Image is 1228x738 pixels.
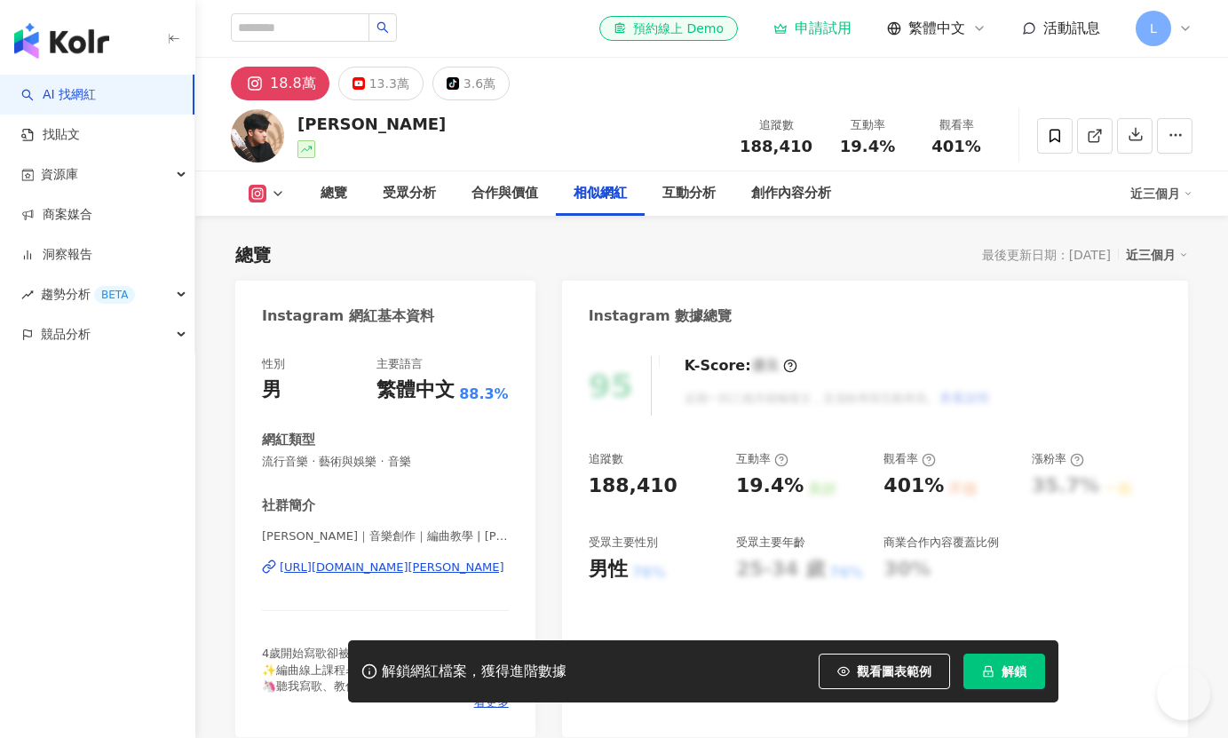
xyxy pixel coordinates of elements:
[589,556,628,583] div: 男性
[982,665,994,678] span: lock
[280,559,504,575] div: [URL][DOMAIN_NAME][PERSON_NAME]
[589,535,658,551] div: 受眾主要性別
[297,113,446,135] div: [PERSON_NAME]
[21,206,92,224] a: 商案媒合
[589,306,733,326] div: Instagram 數據總覽
[41,155,78,194] span: 資源庫
[751,183,831,204] div: 創作內容分析
[589,472,677,500] div: 188,410
[923,116,990,134] div: 觀看率
[883,535,999,551] div: 商業合作內容覆蓋比例
[1150,19,1157,38] span: L
[908,19,965,38] span: 繁體中文
[883,451,936,467] div: 觀看率
[614,20,724,37] div: 預約線上 Demo
[235,242,271,267] div: 總覽
[1126,243,1188,266] div: 近三個月
[369,71,409,96] div: 13.3萬
[1002,664,1026,678] span: 解鎖
[883,472,944,500] div: 401%
[231,67,329,100] button: 18.8萬
[21,86,96,104] a: searchAI 找網紅
[231,109,284,163] img: KOL Avatar
[599,16,738,41] a: 預約線上 Demo
[931,138,981,155] span: 401%
[262,559,509,575] a: [URL][DOMAIN_NAME][PERSON_NAME]
[41,314,91,354] span: 競品分析
[834,116,901,134] div: 互動率
[270,71,316,96] div: 18.8萬
[736,472,804,500] div: 19.4%
[94,286,135,304] div: BETA
[1043,20,1100,36] span: 活動訊息
[963,654,1045,689] button: 解鎖
[740,137,812,155] span: 188,410
[1032,451,1084,467] div: 漲粉率
[21,289,34,301] span: rise
[574,183,627,204] div: 相似網紅
[14,23,109,59] img: logo
[736,535,805,551] div: 受眾主要年齡
[321,183,347,204] div: 總覽
[376,21,389,34] span: search
[383,183,436,204] div: 受眾分析
[474,694,509,710] span: 看更多
[736,451,788,467] div: 互動率
[471,183,538,204] div: 合作與價值
[819,654,950,689] button: 觀看圖表範例
[432,67,510,100] button: 3.6萬
[459,385,509,404] span: 88.3%
[376,356,423,372] div: 主要語言
[376,377,455,404] div: 繁體中文
[262,528,509,544] span: [PERSON_NAME]｜音樂創作｜編曲教學 | [PERSON_NAME]._.0308
[262,496,315,515] div: 社群簡介
[262,431,315,449] div: 網紅類型
[463,71,495,96] div: 3.6萬
[262,306,434,326] div: Instagram 網紅基本資料
[21,126,80,144] a: 找貼文
[262,356,285,372] div: 性別
[662,183,716,204] div: 互動分析
[1130,179,1192,208] div: 近三個月
[740,116,812,134] div: 追蹤數
[773,20,852,37] a: 申請試用
[338,67,424,100] button: 13.3萬
[21,246,92,264] a: 洞察報告
[857,664,931,678] span: 觀看圖表範例
[685,356,797,376] div: K-Score :
[589,451,623,467] div: 追蹤數
[982,248,1111,262] div: 最後更新日期：[DATE]
[41,274,135,314] span: 趨勢分析
[382,663,566,681] div: 解鎖網紅檔案，獲得進階數據
[840,138,895,155] span: 19.4%
[262,454,509,470] span: 流行音樂 · 藝術與娛樂 · 音樂
[262,377,281,404] div: 男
